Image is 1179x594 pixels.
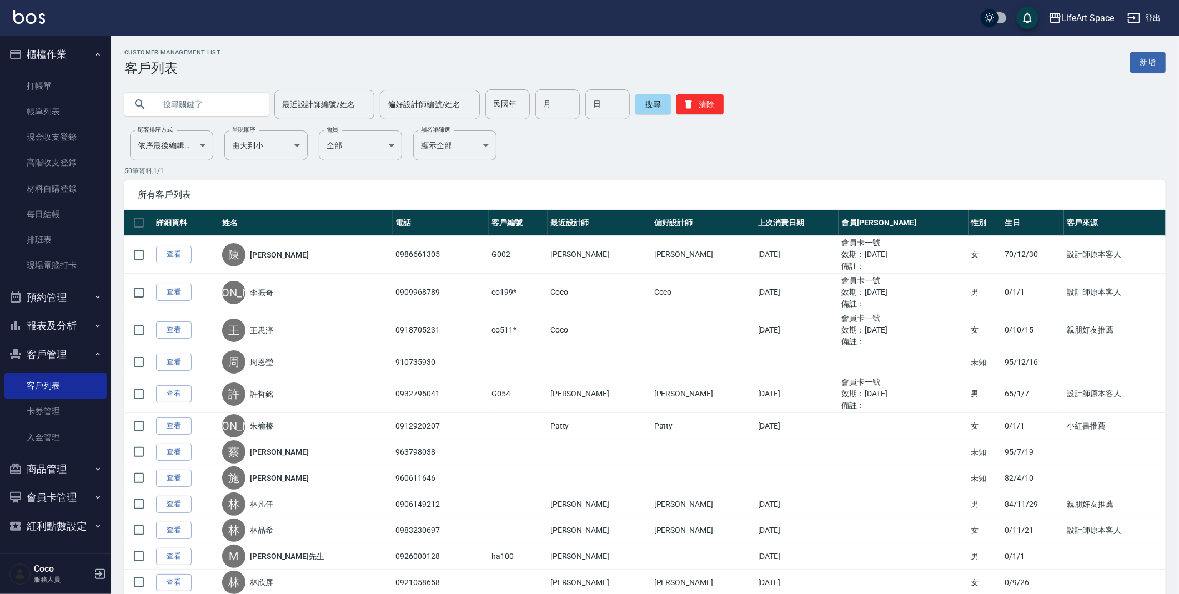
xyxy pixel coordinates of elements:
[222,492,245,516] div: 林
[841,324,965,336] ul: 效期： [DATE]
[1064,311,1166,349] td: 親朋好友推薦
[1123,8,1166,28] button: 登出
[9,563,31,585] img: Person
[1002,465,1065,491] td: 82/4/10
[34,563,91,575] h5: Coco
[156,444,192,461] a: 查看
[250,551,324,562] a: [PERSON_NAME]先生
[1064,274,1166,311] td: 設計師原本客人
[224,130,308,160] div: 由大到小
[841,336,965,348] ul: 備註：
[156,496,192,513] a: 查看
[13,10,45,24] img: Logo
[124,166,1166,176] p: 50 筆資料, 1 / 1
[755,274,839,311] td: [DATE]
[489,210,548,236] th: 客戶編號
[393,311,489,349] td: 0918705231
[4,40,107,69] button: 櫃檯作業
[222,243,245,266] div: 陳
[635,94,671,114] button: 搜尋
[755,543,839,570] td: [DATE]
[4,483,107,512] button: 會員卡管理
[1016,7,1038,29] button: save
[1002,375,1065,413] td: 65/1/7
[651,517,755,543] td: [PERSON_NAME]
[548,517,651,543] td: [PERSON_NAME]
[1064,491,1166,517] td: 親朋好友推薦
[755,311,839,349] td: [DATE]
[4,311,107,340] button: 報表及分析
[156,574,192,591] a: 查看
[155,89,260,119] input: 搜尋關鍵字
[651,491,755,517] td: [PERSON_NAME]
[34,575,91,585] p: 服務人員
[1044,7,1118,29] button: LifeArt Space
[755,517,839,543] td: [DATE]
[969,236,1002,274] td: 女
[4,399,107,424] a: 卡券管理
[1002,413,1065,439] td: 0/1/1
[651,274,755,311] td: Coco
[1002,236,1065,274] td: 70/12/30
[393,375,489,413] td: 0932795041
[841,400,965,411] ul: 備註：
[156,284,192,301] a: 查看
[156,470,192,487] a: 查看
[222,466,245,490] div: 施
[138,189,1152,200] span: 所有客戶列表
[755,375,839,413] td: [DATE]
[1002,491,1065,517] td: 84/11/29
[651,236,755,274] td: [PERSON_NAME]
[1002,517,1065,543] td: 0/11/21
[841,313,965,324] ul: 會員卡一號
[1062,11,1114,25] div: LifeArt Space
[1002,543,1065,570] td: 0/1/1
[222,440,245,464] div: 蔡
[755,413,839,439] td: [DATE]
[222,281,245,304] div: [PERSON_NAME]
[393,543,489,570] td: 0926000128
[841,376,965,388] ul: 會員卡一號
[250,446,309,457] a: [PERSON_NAME]
[393,349,489,375] td: 910735930
[250,389,273,400] a: 許哲銘
[489,274,548,311] td: co199*
[676,94,724,114] button: 清除
[222,350,245,374] div: 周
[222,571,245,594] div: 林
[4,99,107,124] a: 帳單列表
[969,517,1002,543] td: 女
[839,210,968,236] th: 會員[PERSON_NAME]
[489,375,548,413] td: G054
[156,321,192,339] a: 查看
[156,385,192,402] a: 查看
[841,388,965,400] ul: 效期： [DATE]
[548,311,651,349] td: Coco
[156,417,192,435] a: 查看
[222,519,245,542] div: 林
[1002,311,1065,349] td: 0/10/15
[548,491,651,517] td: [PERSON_NAME]
[4,73,107,99] a: 打帳單
[393,236,489,274] td: 0986661305
[4,455,107,484] button: 商品管理
[393,465,489,491] td: 960611646
[969,210,1002,236] th: 性別
[393,439,489,465] td: 963798038
[413,130,496,160] div: 顯示全部
[1064,517,1166,543] td: 設計師原本客人
[393,413,489,439] td: 0912920207
[4,340,107,369] button: 客戶管理
[124,61,220,76] h3: 客戶列表
[548,210,651,236] th: 最近設計師
[1002,349,1065,375] td: 95/12/16
[969,349,1002,375] td: 未知
[969,491,1002,517] td: 男
[548,543,651,570] td: [PERSON_NAME]
[4,512,107,541] button: 紅利點數設定
[1064,236,1166,274] td: 設計師原本客人
[250,577,273,588] a: 林欣屏
[1002,274,1065,311] td: 0/1/1
[651,375,755,413] td: [PERSON_NAME]
[548,375,651,413] td: [PERSON_NAME]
